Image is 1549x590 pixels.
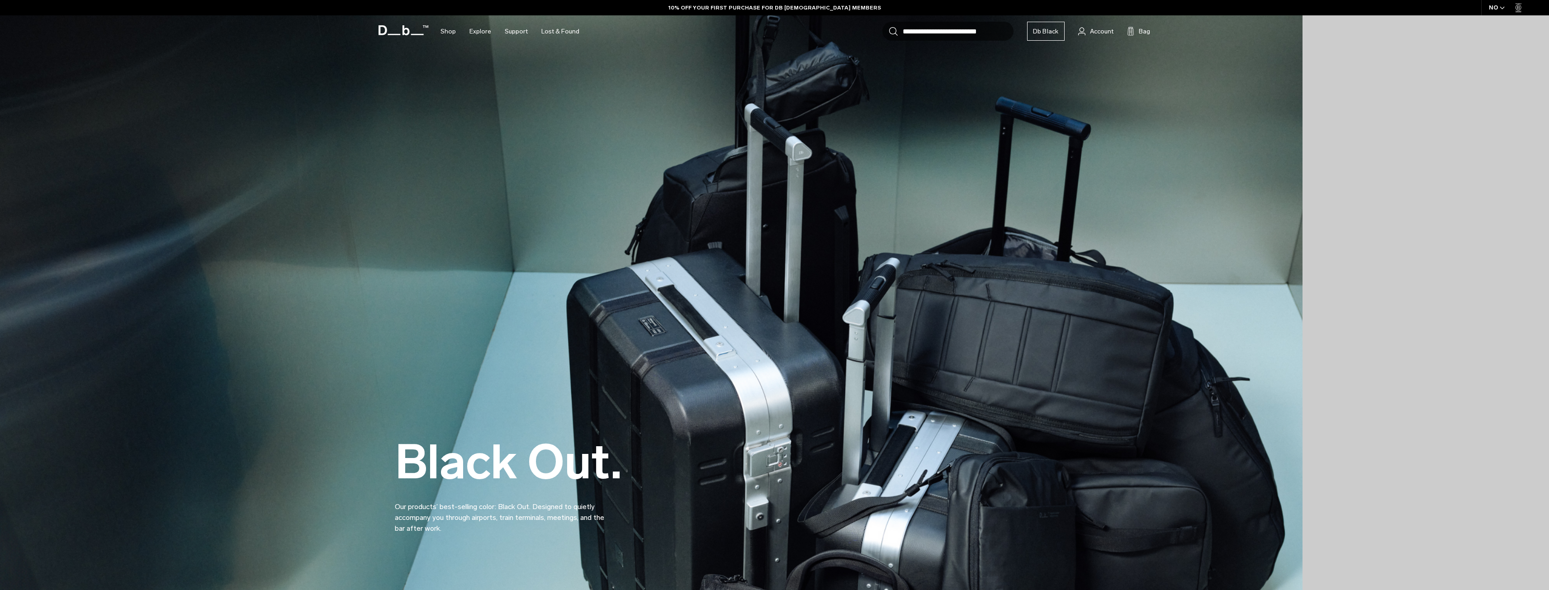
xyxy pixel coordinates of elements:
nav: Main Navigation [434,15,586,47]
a: 10% OFF YOUR FIRST PURCHASE FOR DB [DEMOGRAPHIC_DATA] MEMBERS [668,4,881,12]
a: Lost & Found [541,15,579,47]
span: Account [1090,27,1113,36]
a: Db Black [1027,22,1065,41]
a: Shop [441,15,456,47]
button: Bag [1127,26,1150,37]
a: Account [1078,26,1113,37]
span: Bag [1139,27,1150,36]
a: Support [505,15,528,47]
p: Our products’ best-selling color: Black Out. Designed to quietly accompany you through airports, ... [395,491,612,534]
a: Explore [469,15,491,47]
h2: Black Out. [395,439,622,486]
